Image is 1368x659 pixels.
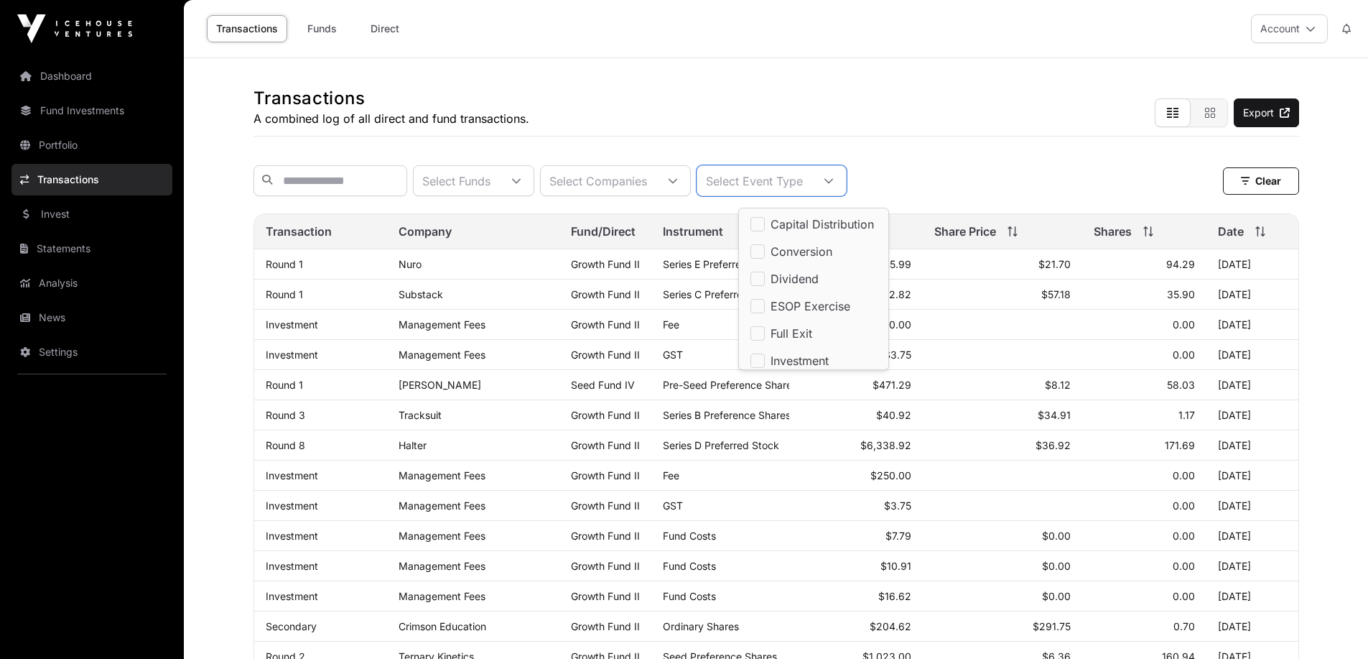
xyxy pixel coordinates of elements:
[1042,530,1071,542] span: $0.00
[1206,310,1298,340] td: [DATE]
[1041,288,1071,300] span: $57.18
[697,166,811,195] div: Select Event Type
[399,349,548,361] p: Management Fees
[266,469,318,481] a: Investment
[11,198,172,230] a: Invest
[789,400,923,430] td: $40.92
[771,328,812,339] span: Full Exit
[266,258,303,270] a: Round 1
[789,370,923,400] td: $471.29
[1094,223,1132,240] span: Shares
[399,288,443,300] a: Substack
[789,461,923,491] td: $250.00
[571,223,636,240] span: Fund/Direct
[663,620,739,632] span: Ordinary Shares
[571,560,640,572] a: Growth Fund II
[789,521,923,551] td: $7.79
[1223,167,1299,195] button: Clear
[571,379,635,391] a: Seed Fund IV
[663,439,779,451] span: Series D Preferred Stock
[742,239,885,264] li: Conversion
[1038,409,1071,421] span: $34.91
[399,258,422,270] a: Nuro
[11,129,172,161] a: Portfolio
[399,439,427,451] a: Halter
[1166,258,1195,270] span: 94.29
[399,620,486,632] a: Crimson Education
[789,551,923,581] td: $10.91
[663,530,716,542] span: Fund Costs
[789,430,923,461] td: $6,338.92
[1173,590,1195,602] span: 0.00
[742,211,885,237] li: Capital Distribution
[1036,439,1071,451] span: $36.92
[266,409,305,421] a: Round 3
[1251,14,1328,43] button: Account
[1206,430,1298,461] td: [DATE]
[1206,551,1298,581] td: [DATE]
[1206,370,1298,400] td: [DATE]
[742,321,885,346] li: Full Exit
[399,409,442,421] a: Tracksuit
[1206,280,1298,310] td: [DATE]
[1173,318,1195,331] span: 0.00
[934,223,996,240] span: Share Price
[1173,469,1195,481] span: 0.00
[742,293,885,319] li: ESOP Exercise
[571,499,640,512] a: Growth Fund II
[414,166,499,195] div: Select Funds
[571,439,640,451] a: Growth Fund II
[1165,439,1195,451] span: 171.69
[771,355,829,367] span: Investment
[663,318,679,331] span: Fee
[1206,521,1298,551] td: [DATE]
[1206,340,1298,370] td: [DATE]
[1206,581,1298,612] td: [DATE]
[771,273,819,285] span: Dividend
[571,530,640,542] a: Growth Fund II
[663,560,716,572] span: Fund Costs
[771,218,874,230] span: Capital Distribution
[399,318,548,331] p: Management Fees
[1173,560,1195,572] span: 0.00
[399,590,548,602] p: Management Fees
[663,499,683,512] span: GST
[253,110,529,127] p: A combined log of all direct and fund transactions.
[399,499,548,512] p: Management Fees
[663,288,779,300] span: Series C Preferred Stock
[293,15,350,42] a: Funds
[11,95,172,126] a: Fund Investments
[266,288,303,300] a: Round 1
[1178,409,1195,421] span: 1.17
[1042,590,1071,602] span: $0.00
[11,60,172,92] a: Dashboard
[1296,590,1368,659] iframe: Chat Widget
[571,409,640,421] a: Growth Fund II
[1173,349,1195,361] span: 0.00
[1206,612,1298,642] td: [DATE]
[663,223,723,240] span: Instrument
[663,349,683,361] span: GST
[11,267,172,299] a: Analysis
[1234,98,1299,127] a: Export
[771,246,832,257] span: Conversion
[253,87,529,110] h1: Transactions
[1206,461,1298,491] td: [DATE]
[17,14,132,43] img: Icehouse Ventures Logo
[1038,258,1071,270] span: $21.70
[266,560,318,572] a: Investment
[399,379,481,391] a: [PERSON_NAME]
[663,590,716,602] span: Fund Costs
[11,302,172,333] a: News
[266,379,303,391] a: Round 1
[571,288,640,300] a: Growth Fund II
[1173,530,1195,542] span: 0.00
[399,223,452,240] span: Company
[1206,249,1298,280] td: [DATE]
[571,620,640,632] a: Growth Fund II
[266,499,318,512] a: Investment
[571,258,640,270] a: Growth Fund II
[266,318,318,331] a: Investment
[1218,223,1244,240] span: Date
